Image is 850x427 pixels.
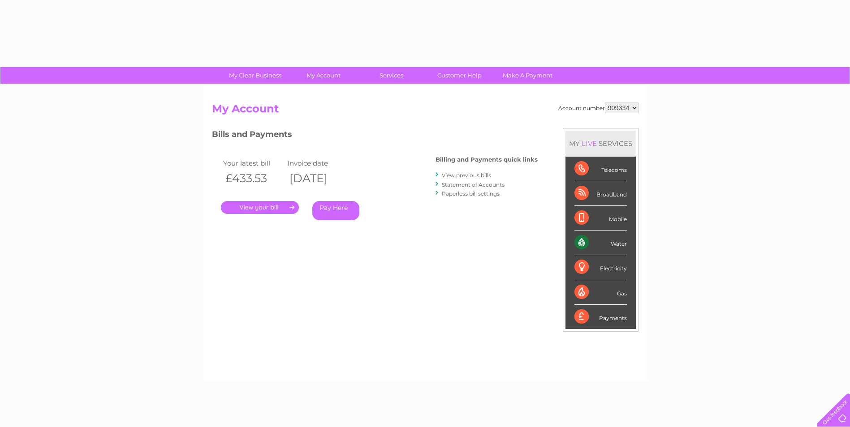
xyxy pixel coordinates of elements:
[565,131,636,156] div: MY SERVICES
[442,172,491,179] a: View previous bills
[574,157,627,181] div: Telecoms
[574,305,627,329] div: Payments
[312,201,359,220] a: Pay Here
[574,206,627,231] div: Mobile
[574,181,627,206] div: Broadband
[574,280,627,305] div: Gas
[574,231,627,255] div: Water
[221,169,285,188] th: £433.53
[285,157,349,169] td: Invoice date
[285,169,349,188] th: [DATE]
[218,67,292,84] a: My Clear Business
[491,67,565,84] a: Make A Payment
[212,128,538,144] h3: Bills and Payments
[221,201,299,214] a: .
[442,190,500,197] a: Paperless bill settings
[574,255,627,280] div: Electricity
[436,156,538,163] h4: Billing and Payments quick links
[423,67,496,84] a: Customer Help
[212,102,639,120] h2: My Account
[221,157,285,169] td: Your latest bill
[354,67,428,84] a: Services
[580,139,599,148] div: LIVE
[286,67,360,84] a: My Account
[558,102,639,113] div: Account number
[442,181,505,188] a: Statement of Accounts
